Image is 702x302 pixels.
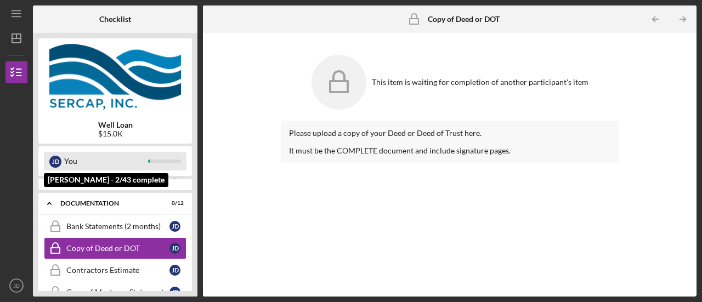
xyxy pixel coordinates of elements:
[44,259,186,281] a: Contractors EstimateJD
[66,288,169,297] div: Copy of Mortgage Statement
[44,215,186,237] a: Bank Statements (2 months)JD
[99,15,131,24] b: Checklist
[66,266,169,275] div: Contractors Estimate
[428,15,500,24] b: Copy of Deed or DOT
[44,163,186,185] a: Eligibility PhaseJD
[169,243,180,254] div: J D
[98,121,133,129] b: Well Loan
[164,200,184,207] div: 0 / 12
[289,146,610,155] div: It must be the COMPLETE document and include signature pages.
[66,222,169,231] div: Bank Statements (2 months)
[289,129,610,138] div: Please upload a copy of your Deed or Deed of Trust here.
[13,283,20,289] text: JD
[44,237,186,259] a: Copy of Deed or DOTJD
[169,287,180,298] div: J D
[60,200,156,207] div: Documentation
[38,44,192,110] img: Product logo
[66,244,169,253] div: Copy of Deed or DOT
[49,156,61,168] div: J D
[169,221,180,232] div: J D
[5,275,27,297] button: JD
[372,78,588,87] div: This item is waiting for completion of another participant's item
[98,129,133,138] div: $15.0K
[169,265,180,276] div: J D
[64,152,148,170] div: You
